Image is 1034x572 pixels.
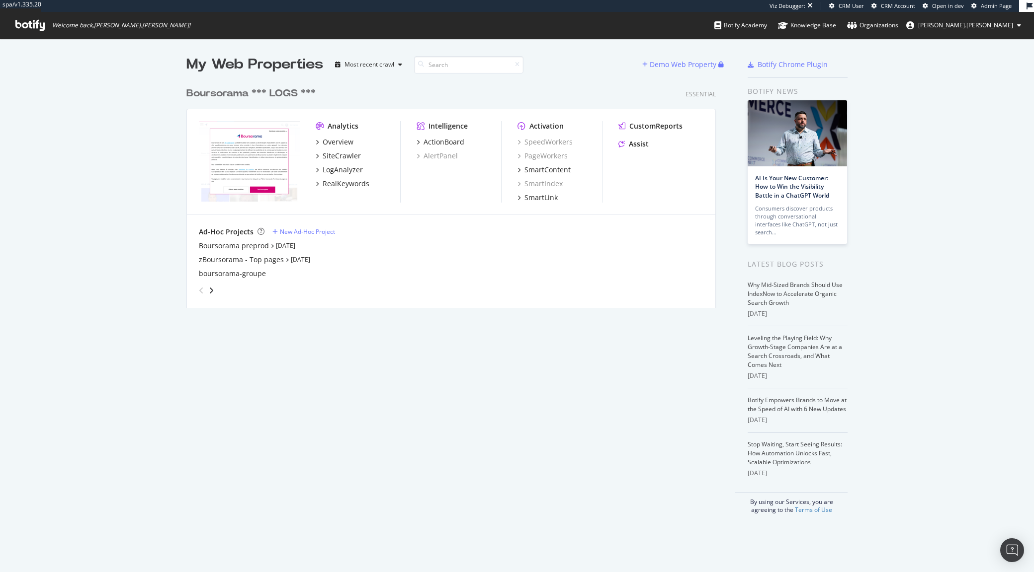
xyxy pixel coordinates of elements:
div: Botify Academy [714,20,767,30]
a: Overview [316,137,353,147]
div: Intelligence [429,121,468,131]
div: Assist [629,139,649,149]
div: By using our Services, you are agreeing to the [735,493,848,514]
div: Most recent crawl [345,62,394,68]
button: Demo Web Property [642,57,718,72]
a: RealKeywords [316,179,369,189]
a: SmartContent [517,165,571,175]
a: Terms of Use [795,505,832,514]
a: SmartLink [517,193,558,203]
div: Botify news [748,86,848,97]
button: [PERSON_NAME].[PERSON_NAME] [898,17,1029,33]
div: New Ad-Hoc Project [280,227,335,236]
a: AlertPanel [417,151,458,161]
a: PageWorkers [517,151,568,161]
div: angle-left [195,283,208,298]
div: [DATE] [748,309,848,318]
a: CRM User [829,2,864,10]
div: ActionBoard [424,137,464,147]
div: Botify Chrome Plugin [758,60,828,70]
a: [DATE] [291,255,310,264]
a: AI Is Your New Customer: How to Win the Visibility Battle in a ChatGPT World [755,174,829,199]
div: Organizations [847,20,898,30]
a: Boursorama preprod [199,241,269,251]
span: Admin Page [981,2,1012,9]
a: Botify Academy [714,12,767,39]
span: alex.johnson [918,21,1013,29]
a: Admin Page [971,2,1012,10]
div: RealKeywords [323,179,369,189]
span: CRM Account [881,2,915,9]
input: Search [414,56,523,73]
div: LogAnalyzer [323,165,363,175]
div: Essential [686,90,716,98]
div: Activation [529,121,564,131]
div: SiteCrawler [323,151,361,161]
div: SmartContent [524,165,571,175]
div: Overview [323,137,353,147]
a: CustomReports [618,121,683,131]
a: boursorama-groupe [199,269,266,279]
div: [DATE] [748,371,848,380]
div: CustomReports [629,121,683,131]
div: SmartLink [524,193,558,203]
a: Demo Web Property [642,60,718,69]
a: SiteCrawler [316,151,361,161]
a: Botify Chrome Plugin [748,60,828,70]
div: My Web Properties [186,55,323,74]
a: SmartIndex [517,179,563,189]
span: Welcome back, [PERSON_NAME].[PERSON_NAME] ! [52,21,190,29]
div: Consumers discover products through conversational interfaces like ChatGPT, not just search… [755,205,840,236]
a: Organizations [847,12,898,39]
div: Open Intercom Messenger [1000,538,1024,562]
a: Stop Waiting, Start Seeing Results: How Automation Unlocks Fast, Scalable Optimizations [748,440,842,466]
a: Open in dev [923,2,964,10]
a: New Ad-Hoc Project [272,227,335,236]
span: Open in dev [932,2,964,9]
img: boursorama.com [199,121,300,202]
div: Viz Debugger: [770,2,805,10]
div: Knowledge Base [778,20,836,30]
a: Leveling the Playing Field: Why Growth-Stage Companies Are at a Search Crossroads, and What Comes... [748,334,842,369]
div: Demo Web Property [650,60,716,70]
a: ActionBoard [417,137,464,147]
a: Assist [618,139,649,149]
div: Analytics [328,121,358,131]
a: LogAnalyzer [316,165,363,175]
img: AI Is Your New Customer: How to Win the Visibility Battle in a ChatGPT World [748,100,847,166]
div: [DATE] [748,469,848,478]
div: [DATE] [748,416,848,425]
a: CRM Account [871,2,915,10]
a: Botify Empowers Brands to Move at the Speed of AI with 6 New Updates [748,396,847,413]
div: grid [186,74,724,308]
button: Most recent crawl [331,57,406,72]
div: Ad-Hoc Projects [199,227,254,237]
a: [DATE] [276,241,295,250]
span: CRM User [839,2,864,9]
a: Why Mid-Sized Brands Should Use IndexNow to Accelerate Organic Search Growth [748,281,843,307]
a: SpeedWorkers [517,137,573,147]
div: Latest Blog Posts [748,259,848,270]
a: zBoursorama - Top pages [199,255,284,265]
a: Knowledge Base [778,12,836,39]
div: angle-right [208,286,215,295]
